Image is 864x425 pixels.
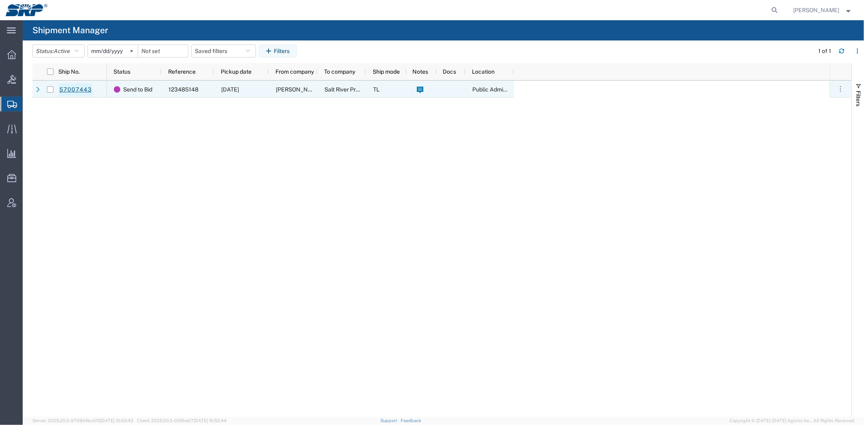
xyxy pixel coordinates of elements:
[324,68,355,75] span: To company
[373,86,380,93] span: TL
[168,68,196,75] span: Reference
[58,68,80,75] span: Ship No.
[793,5,853,15] button: [PERSON_NAME]
[221,86,239,93] span: 10/03/2025
[221,68,252,75] span: Pickup date
[59,83,92,96] a: 57007443
[324,86,369,93] span: Salt River Project
[32,20,108,40] h4: Shipment Manager
[472,86,550,93] span: Public Administration Buidling
[275,68,314,75] span: From company
[123,81,152,98] span: Send to Bid
[794,6,840,15] span: Marissa Camacho
[113,68,130,75] span: Status
[54,48,70,54] span: Active
[443,68,457,75] span: Docs
[138,45,188,57] input: Not set
[169,86,198,93] span: 123485148
[401,418,421,423] a: Feedback
[88,45,138,57] input: Not set
[276,86,361,93] span: Roane Transportation
[412,68,428,75] span: Notes
[373,68,400,75] span: Ship mode
[137,418,226,423] span: Client: 2025.20.0-035ba07
[380,418,401,423] a: Support
[259,45,297,57] button: Filters
[730,417,854,424] span: Copyright © [DATE]-[DATE] Agistix Inc., All Rights Reserved
[818,47,832,55] div: 1 of 1
[100,418,133,423] span: [DATE] 10:43:43
[194,418,226,423] span: [DATE] 10:52:44
[32,45,85,57] button: Status:Active
[6,4,47,16] img: logo
[191,45,256,57] button: Saved filters
[472,68,495,75] span: Location
[855,91,862,106] span: Filters
[32,418,133,423] span: Server: 2025.20.0-970904bc0f3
